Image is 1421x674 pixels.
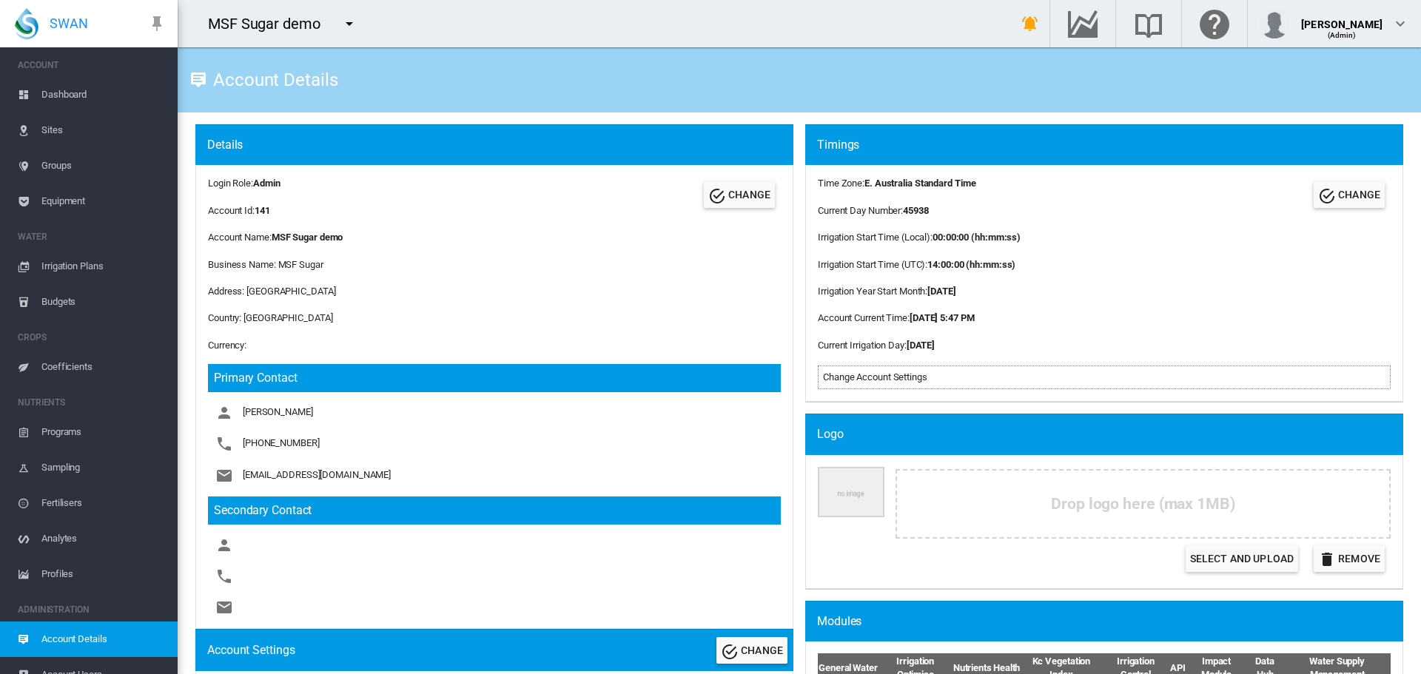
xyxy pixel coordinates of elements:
[1301,11,1383,26] div: [PERSON_NAME]
[253,178,280,189] b: Admin
[818,311,1021,325] div: :
[208,364,781,392] h3: Primary Contact
[41,183,166,219] span: Equipment
[910,312,975,323] b: [DATE] 5:47 PM
[1338,553,1380,565] span: Remove
[18,326,166,349] span: CROPS
[207,137,793,153] div: Details
[208,311,781,325] div: Country: [GEOGRAPHIC_DATA]
[817,137,1403,153] div: Timings
[215,567,233,585] md-icon: icon-phone
[41,284,166,320] span: Budgets
[272,232,343,243] b: MSF Sugar demo
[818,286,925,297] span: Irrigation Year Start Month
[41,112,166,148] span: Sites
[340,15,358,33] md-icon: icon-menu-down
[243,469,391,480] span: [EMAIL_ADDRESS][DOMAIN_NAME]
[818,205,901,216] span: Current Day Number
[741,644,783,656] span: CHANGE
[708,187,726,205] md-icon: icon-check-circle
[818,467,884,518] img: Company Logo
[207,642,295,658] div: Account Settings
[1021,15,1039,33] md-icon: icon-bell-ring
[1391,15,1409,33] md-icon: icon-chevron-down
[1015,9,1045,38] button: icon-bell-ring
[41,249,166,284] span: Irrigation Plans
[1318,550,1336,568] md-icon: icon-delete
[818,340,904,351] span: Current Irrigation Day
[1318,187,1336,205] md-icon: icon-check-circle
[1131,15,1166,33] md-icon: Search the knowledge base
[41,485,166,521] span: Fertilisers
[41,349,166,385] span: Coefficients
[41,450,166,485] span: Sampling
[15,8,38,39] img: SWAN-Landscape-Logo-Colour-drop.png
[215,536,233,554] md-icon: icon-account
[818,259,925,270] span: Irrigation Start Time (UTC)
[255,205,270,216] b: 141
[823,371,1385,384] div: Change Account Settings
[864,178,975,189] b: E. Australia Standard Time
[208,258,781,272] div: Business Name: MSF Sugar
[41,556,166,592] span: Profiles
[41,521,166,556] span: Analytes
[148,15,166,33] md-icon: icon-pin
[728,189,770,200] span: CHANGE
[1314,181,1385,208] button: Change Account Timings
[189,71,207,89] md-icon: icon-tooltip-text
[41,148,166,183] span: Groups
[207,75,338,85] div: Account Details
[208,285,781,298] div: Address: [GEOGRAPHIC_DATA]
[18,225,166,249] span: WATER
[818,312,907,323] span: Account Current Time
[50,14,88,33] span: SWAN
[818,204,1021,218] div: :
[818,231,1021,244] div: :
[933,232,1021,243] b: 00:00:00 (hh:mm:ss)
[208,177,280,190] div: Login Role:
[208,339,781,352] div: Currency:
[18,53,166,77] span: ACCOUNT
[1065,15,1101,33] md-icon: Go to the Data Hub
[215,599,233,616] md-icon: icon-email
[817,426,1403,442] div: Logo
[818,178,862,189] span: Time Zone
[704,181,775,208] button: Change Account Details
[1186,545,1298,572] label: Select and Upload
[335,9,364,38] button: icon-menu-down
[903,205,929,216] b: 45938
[818,285,1021,298] div: :
[243,407,313,418] span: [PERSON_NAME]
[907,340,935,351] b: [DATE]
[927,286,955,297] b: [DATE]
[716,637,787,664] button: Change Account Settings
[41,414,166,450] span: Programs
[215,467,233,485] md-icon: icon-email
[1328,31,1357,39] span: (Admin)
[208,496,781,525] h3: Secondary Contact
[208,13,334,34] div: MSF Sugar demo
[818,232,930,243] span: Irrigation Start Time (Local)
[1338,189,1380,200] span: CHANGE
[1314,545,1385,572] button: icon-delete Remove
[896,469,1391,539] div: Drop logo here (max 1MB)
[215,404,233,422] md-icon: icon-account
[818,177,1021,190] div: :
[41,621,166,657] span: Account Details
[41,77,166,112] span: Dashboard
[208,231,781,244] div: Account Name:
[721,643,739,661] md-icon: icon-check-circle
[1197,15,1232,33] md-icon: Click here for help
[818,339,1021,352] div: :
[1260,9,1289,38] img: profile.jpg
[215,435,233,453] md-icon: icon-phone
[818,258,1021,272] div: :
[18,598,166,621] span: ADMINISTRATION
[927,259,1015,270] b: 14:00:00 (hh:mm:ss)
[243,438,320,449] span: [PHONE_NUMBER]
[18,391,166,414] span: NUTRIENTS
[208,204,280,218] div: Account Id:
[817,613,1403,630] div: Modules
